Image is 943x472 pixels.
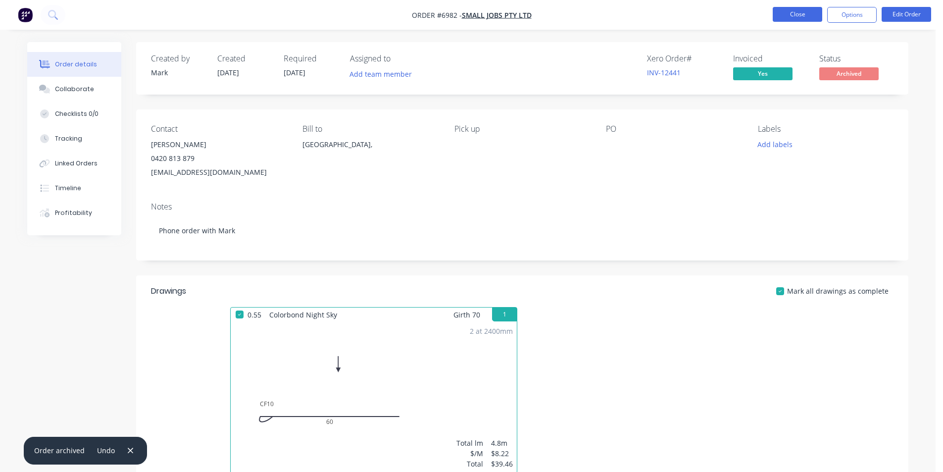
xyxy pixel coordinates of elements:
a: INV-12441 [647,68,681,77]
div: Profitability [55,209,92,217]
div: 0420 813 879 [151,152,287,165]
button: Add team member [345,67,417,81]
div: Total [456,459,483,469]
div: Labels [758,124,893,134]
button: Edit Order [882,7,931,22]
div: Status [819,54,893,63]
div: Mark [151,67,205,78]
a: Small Jobs Pty Ltd [462,10,532,20]
div: Collaborate [55,85,94,94]
button: Close [773,7,822,22]
div: $8.22 [491,448,513,459]
button: Collaborate [27,77,121,102]
div: 4.8m [491,438,513,448]
span: 0.55 [244,308,265,322]
button: Timeline [27,176,121,201]
div: Tracking [55,134,82,143]
div: Notes [151,202,893,211]
div: Bill to [302,124,438,134]
button: Undo [92,444,120,457]
button: Profitability [27,201,121,225]
button: Add labels [752,138,797,151]
button: Linked Orders [27,151,121,176]
button: Checklists 0/0 [27,102,121,126]
span: Girth 70 [453,308,480,322]
div: Order details [55,60,97,69]
div: Xero Order # [647,54,721,63]
div: PO [606,124,742,134]
div: Contact [151,124,287,134]
div: Linked Orders [55,159,98,168]
div: [EMAIL_ADDRESS][DOMAIN_NAME] [151,165,287,179]
div: Drawings [151,285,186,297]
div: Invoiced [733,54,807,63]
button: Options [827,7,877,23]
span: [DATE] [217,68,239,77]
div: [PERSON_NAME]0420 813 879[EMAIL_ADDRESS][DOMAIN_NAME] [151,138,287,179]
div: Assigned to [350,54,449,63]
div: Total lm [456,438,483,448]
div: $/M [456,448,483,459]
img: Factory [18,7,33,22]
div: Order archived [34,445,85,456]
span: [DATE] [284,68,305,77]
div: Created [217,54,272,63]
div: Phone order with Mark [151,215,893,246]
button: 1 [492,308,517,321]
div: [GEOGRAPHIC_DATA], [302,138,438,169]
div: Timeline [55,184,81,193]
div: [GEOGRAPHIC_DATA], [302,138,438,152]
div: Checklists 0/0 [55,109,99,118]
span: Yes [733,67,793,80]
div: Required [284,54,338,63]
div: Created by [151,54,205,63]
span: Mark all drawings as complete [787,286,889,296]
div: [PERSON_NAME] [151,138,287,152]
span: Colorbond Night Sky [265,308,341,322]
button: Tracking [27,126,121,151]
button: Add team member [350,67,417,81]
span: Archived [819,67,879,80]
div: 2 at 2400mm [470,326,513,336]
div: Pick up [454,124,590,134]
button: Order details [27,52,121,77]
span: Order #6982 - [412,10,462,20]
div: $39.46 [491,459,513,469]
